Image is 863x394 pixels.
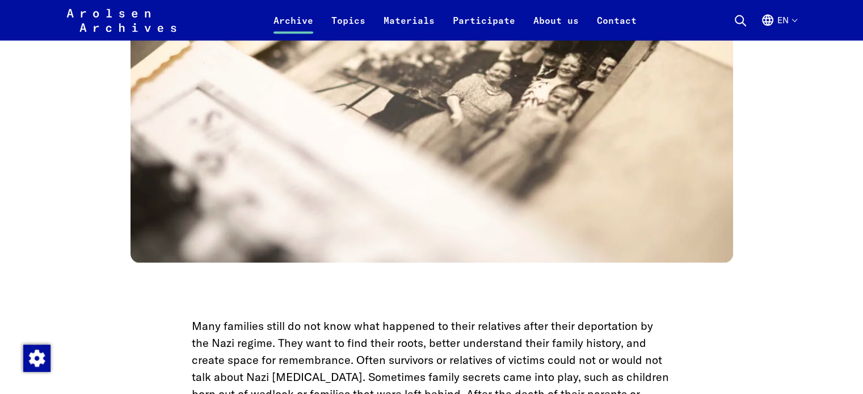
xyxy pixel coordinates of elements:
a: Archive [264,14,322,41]
div: Change consent [23,344,50,371]
a: Contact [588,14,646,41]
img: Change consent [23,345,50,372]
button: English, language selection [761,14,797,41]
a: Topics [322,14,374,41]
a: Materials [374,14,444,41]
a: Participate [444,14,524,41]
nav: Primary [264,7,646,34]
a: About us [524,14,588,41]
